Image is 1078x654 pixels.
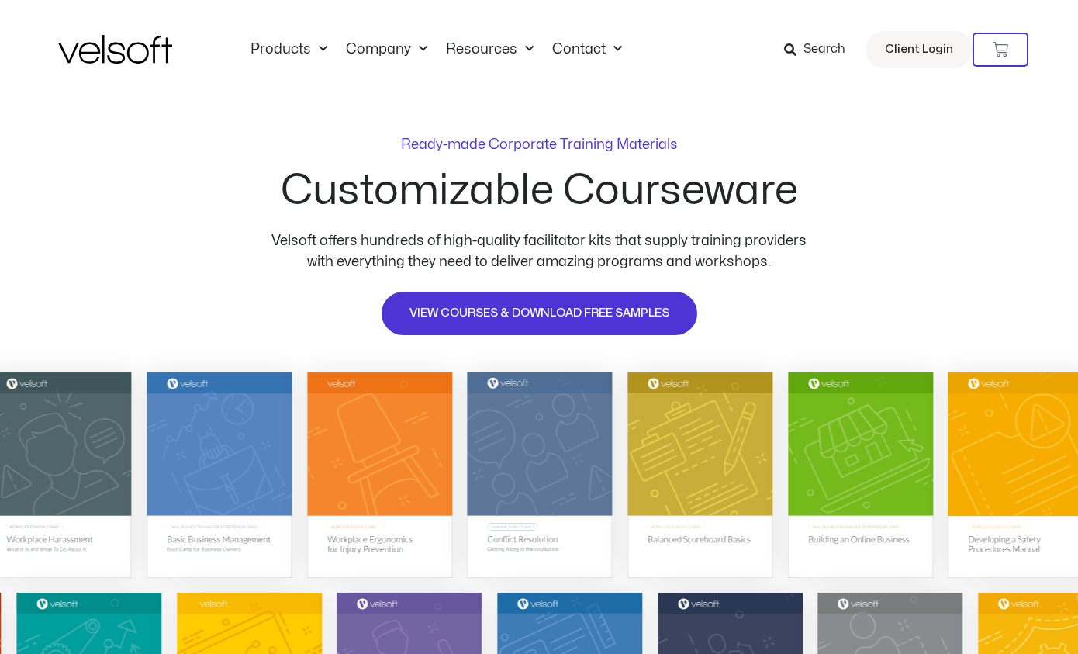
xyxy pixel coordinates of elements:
a: ProductsMenu Toggle [241,41,337,58]
p: Ready-made Corporate Training Materials [401,138,678,152]
p: Velsoft offers hundreds of high-quality facilitator kits that supply training providers with ever... [260,230,818,272]
span: Search [803,40,845,60]
a: ResourcesMenu Toggle [437,41,543,58]
span: Client Login [885,40,953,60]
a: Client Login [866,31,973,68]
a: CompanyMenu Toggle [337,41,437,58]
span: VIEW COURSES & DOWNLOAD FREE SAMPLES [409,304,669,323]
h2: Customizable Courseware [281,170,798,212]
nav: Menu [241,41,631,58]
a: Search [784,36,856,63]
a: ContactMenu Toggle [543,41,631,58]
img: Velsoft Training Materials [58,35,172,64]
a: VIEW COURSES & DOWNLOAD FREE SAMPLES [380,290,699,337]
